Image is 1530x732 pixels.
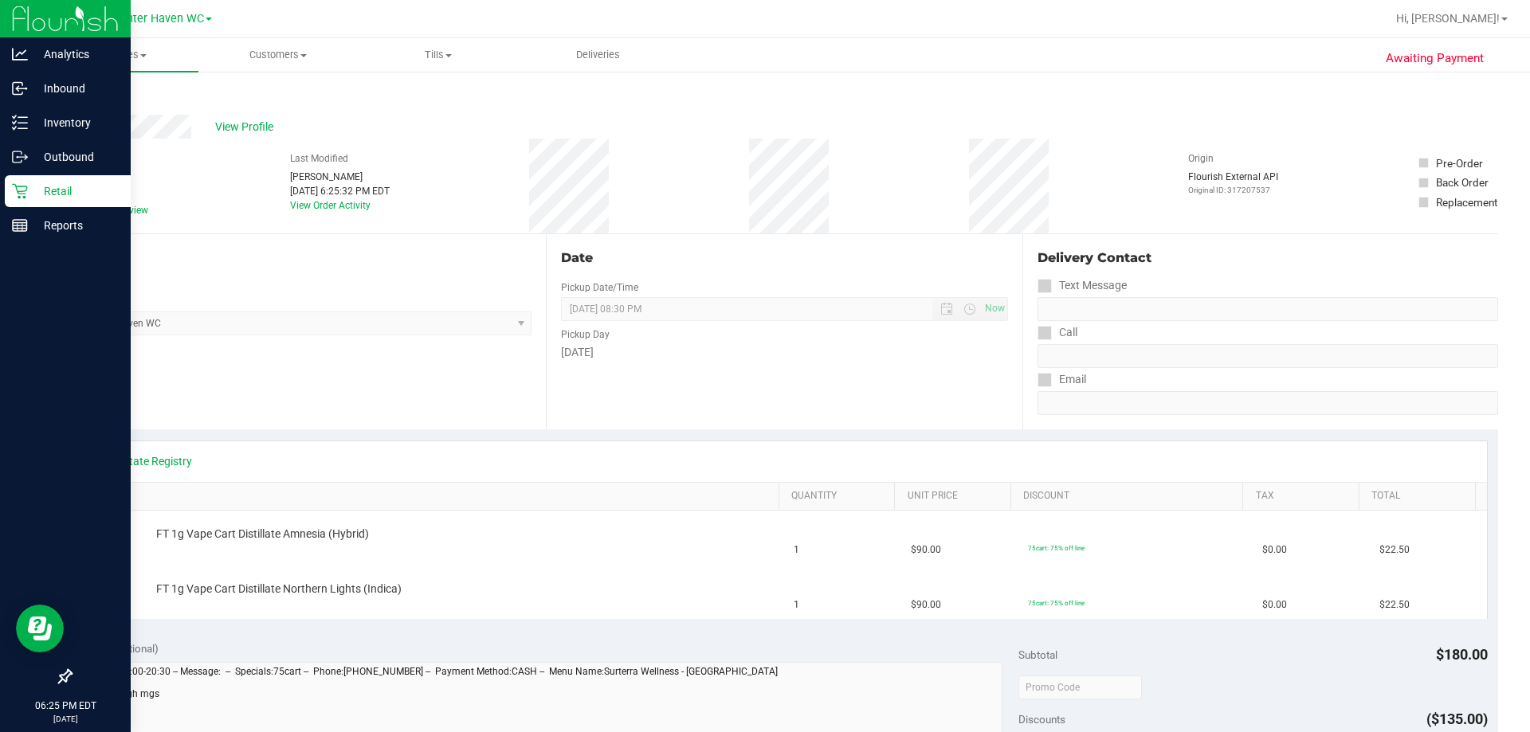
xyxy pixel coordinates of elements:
[12,149,28,165] inline-svg: Outbound
[28,182,124,201] p: Retail
[290,200,371,211] a: View Order Activity
[358,38,518,72] a: Tills
[7,699,124,713] p: 06:25 PM EDT
[908,490,1005,503] a: Unit Price
[1436,646,1488,663] span: $180.00
[1023,490,1237,503] a: Discount
[1028,544,1085,552] span: 75cart: 75% off line
[12,80,28,96] inline-svg: Inbound
[156,581,402,597] span: FT 1g Vape Cart Distillate Northern Lights (Indica)
[1018,675,1142,699] input: Promo Code
[70,249,532,268] div: Location
[12,217,28,233] inline-svg: Reports
[290,170,390,184] div: [PERSON_NAME]
[290,151,348,166] label: Last Modified
[1188,170,1278,196] div: Flourish External API
[561,280,638,295] label: Pickup Date/Time
[28,45,124,64] p: Analytics
[561,344,1007,361] div: [DATE]
[1038,274,1127,297] label: Text Message
[518,38,678,72] a: Deliveries
[1038,344,1498,368] input: Format: (999) 999-9999
[1018,648,1057,661] span: Subtotal
[94,490,772,503] a: SKU
[561,249,1007,268] div: Date
[1028,599,1085,607] span: 75cart: 75% off line
[1426,710,1488,727] span: ($135.00)
[16,605,64,652] iframe: Resource center
[555,48,641,62] span: Deliveries
[911,542,941,558] span: $90.00
[290,184,390,198] div: [DATE] 6:25:32 PM EDT
[1262,542,1287,558] span: $0.00
[359,48,517,62] span: Tills
[215,119,279,135] span: View Profile
[1386,49,1484,68] span: Awaiting Payment
[12,115,28,131] inline-svg: Inventory
[28,147,124,166] p: Outbound
[198,38,359,72] a: Customers
[113,12,204,25] span: Winter Haven WC
[28,216,124,235] p: Reports
[1396,12,1500,25] span: Hi, [PERSON_NAME]!
[1379,597,1410,613] span: $22.50
[1038,297,1498,321] input: Format: (999) 999-9999
[28,79,124,98] p: Inbound
[1436,194,1497,210] div: Replacement
[1188,151,1214,166] label: Origin
[199,48,358,62] span: Customers
[28,113,124,132] p: Inventory
[1188,184,1278,196] p: Original ID: 317207537
[1256,490,1353,503] a: Tax
[791,490,889,503] a: Quantity
[12,183,28,199] inline-svg: Retail
[794,597,799,613] span: 1
[96,453,192,469] a: View State Registry
[1038,321,1077,344] label: Call
[1436,174,1489,190] div: Back Order
[7,713,124,725] p: [DATE]
[1436,155,1483,171] div: Pre-Order
[561,327,610,342] label: Pickup Day
[1262,597,1287,613] span: $0.00
[1379,542,1410,558] span: $22.50
[1038,249,1498,268] div: Delivery Contact
[156,526,369,542] span: FT 1g Vape Cart Distillate Amnesia (Hybrid)
[794,542,799,558] span: 1
[911,597,941,613] span: $90.00
[12,46,28,62] inline-svg: Analytics
[1371,490,1469,503] a: Total
[1038,368,1086,391] label: Email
